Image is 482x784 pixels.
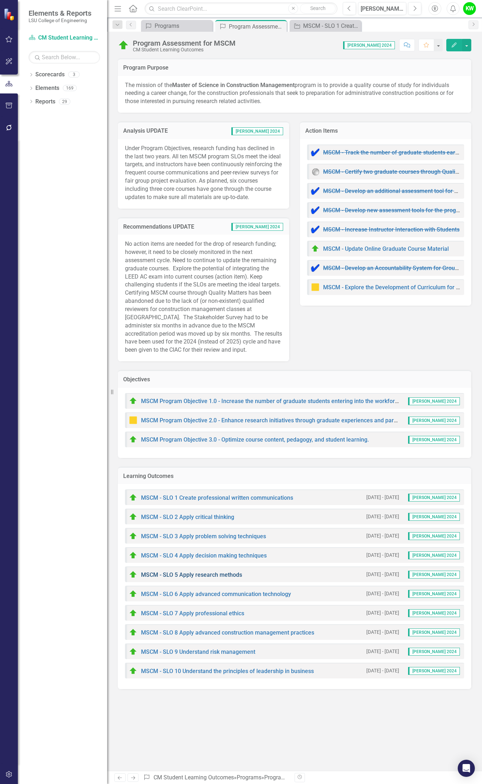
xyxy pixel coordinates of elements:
a: MSCM - SLO 7 Apply professional ethics [141,610,244,617]
h3: Learning Outcomes [123,473,466,479]
a: CM Student Learning Outcomes [154,774,234,781]
p: Under Program Objectives, research funding has declined in the last two years. All ten MSCM progr... [125,144,282,202]
img: At or Above Plan [129,628,137,637]
small: [DATE] - [DATE] [366,494,399,501]
small: [DATE] - [DATE] [366,552,399,559]
a: MSCM - Update Online Graduate Course Material [323,245,449,252]
img: At or Above Plan [129,570,137,579]
img: At or Above Plan [129,590,137,598]
p: No action items are needed for the drop of research funding; however, it need to be closely monit... [125,240,282,354]
img: At or Above Plan [129,532,137,540]
div: Program Assessment for MSCM [264,774,345,781]
a: MSCM Program Objective 1.0 - Increase the number of graduate students entering into the workforce. [141,398,402,404]
img: At or Above Plan [129,667,137,675]
small: [DATE] - [DATE] [366,667,399,674]
small: [DATE] - [DATE] [366,610,399,616]
a: Reports [35,98,55,106]
a: MSCM Program Objective 2.0 - Enhance research initiatives through graduate experiences and partic... [141,417,417,424]
img: At or Above Plan [129,513,137,521]
a: MSCM - SLO 1 Create professional written communications [291,21,359,30]
a: MSCM - Certify two graduate courses through Quality Matters [323,168,481,175]
h3: Action Items [305,128,466,134]
strong: Master of Science in Construction Management [172,82,295,88]
a: CM Student Learning Outcomes [29,34,100,42]
small: [DATE] - [DATE] [366,590,399,597]
img: At or Above Plan [129,551,137,560]
a: Programs [237,774,261,781]
h3: Program Purpose [123,65,466,71]
div: Programs [155,21,211,30]
button: KW [463,2,476,15]
a: MSCM - SLO 5 Apply research methods [141,571,242,578]
img: At or Above Plan [129,609,137,617]
span: [PERSON_NAME] 2024 [408,551,460,559]
a: MSCM - Develop an Accountability System for Group Projects [323,265,481,271]
span: Search [310,5,326,11]
input: Search ClearPoint... [145,2,337,15]
a: Programs [143,21,211,30]
img: ClearPoint Strategy [4,8,16,21]
img: Not Started [311,167,320,176]
span: [PERSON_NAME] 2024 [408,667,460,675]
div: Open Intercom Messenger [458,760,475,777]
img: Complete [311,206,320,214]
div: Program Assessment for MSCM [229,22,285,31]
div: 169 [63,85,77,91]
small: [DATE] - [DATE] [366,571,399,578]
h3: Objectives [123,376,466,383]
img: At or Above Plan [129,647,137,656]
div: MSCM - SLO 1 Create professional written communications [303,21,359,30]
a: Scorecards [35,71,65,79]
img: Complete [311,148,320,157]
div: CM Student Learning Outcomes [133,47,236,52]
img: At or Above Plan [118,40,129,51]
a: Elements [35,84,59,92]
a: MSCM - SLO 3 Apply problem solving techniques [141,533,266,540]
a: MSCM - SLO 10 Understand the principles of leadership in business [141,668,314,674]
a: MSCM - Increase Instructor Interaction with Students [323,226,460,233]
span: [PERSON_NAME] 2024 [231,127,283,135]
div: 29 [59,98,70,105]
span: [PERSON_NAME] 2024 [408,417,460,424]
a: MSCM - Develop an additional assessment tool for SLO 4 [323,188,469,194]
img: Caution [129,416,137,424]
span: [PERSON_NAME] 2024 [408,397,460,405]
img: At or Above Plan [311,244,320,253]
a: MSCM - SLO 2 Apply critical thinking [141,514,234,520]
span: [PERSON_NAME] 2024 [408,436,460,444]
span: [PERSON_NAME] 2024 [408,532,460,540]
h3: Analysis UPDATE [123,128,197,134]
img: Caution [311,283,320,291]
img: At or Above Plan [129,493,137,502]
input: Search Below... [29,51,100,63]
span: [PERSON_NAME] 2024 [231,223,283,231]
span: [PERSON_NAME] 2024 [408,571,460,579]
span: [PERSON_NAME] 2024 [408,628,460,636]
span: [PERSON_NAME] 2024 [408,494,460,502]
span: Elements & Reports [29,9,91,17]
img: At or Above Plan [129,397,137,405]
a: MSCM - SLO 8 Apply advanced construction management practices [141,629,314,636]
a: MSCM - SLO 9 Understand risk management [141,648,255,655]
button: Search [300,4,336,14]
button: [PERSON_NAME] 2024 [358,2,406,15]
img: Complete [311,225,320,234]
small: [DATE] - [DATE] [366,533,399,539]
img: At or Above Plan [129,435,137,444]
div: Program Assessment for MSCM [133,39,236,47]
span: [PERSON_NAME] 2024 [408,590,460,598]
small: [DATE] - [DATE] [366,629,399,636]
p: The mission of the program is to provide a quality course of study for individuals needing a care... [125,81,464,106]
a: MSCM Program Objective 3.0 - Optimize course content, pedagogy, and student learning. [141,436,369,443]
span: [PERSON_NAME] 2024 [408,609,460,617]
div: [PERSON_NAME] 2024 [361,5,404,13]
span: [PERSON_NAME] 2024 [343,41,395,49]
small: [DATE] - [DATE] [366,648,399,655]
small: [DATE] - [DATE] [366,513,399,520]
img: Complete [311,264,320,272]
small: LSU College of Engineering [29,17,91,23]
div: 3 [68,72,80,78]
span: [PERSON_NAME] 2024 [408,648,460,656]
span: [PERSON_NAME] 2024 [408,513,460,521]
